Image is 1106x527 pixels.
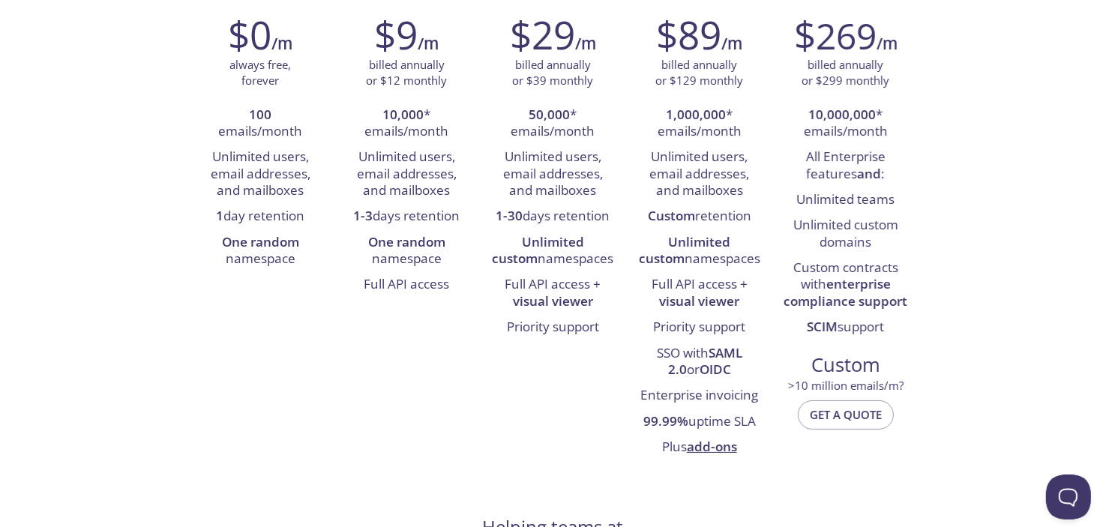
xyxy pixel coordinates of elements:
[637,103,761,145] li: * emails/month
[637,383,761,409] li: Enterprise invoicing
[656,12,721,57] h2: $89
[808,106,876,123] strong: 10,000,000
[639,233,731,267] strong: Unlimited custom
[877,31,898,56] h6: /m
[810,405,882,424] span: Get a quote
[199,103,322,145] li: emails/month
[345,204,469,229] li: days retention
[637,204,761,229] li: retention
[491,103,615,145] li: * emails/month
[366,57,447,89] p: billed annually or $12 monthly
[271,31,292,56] h6: /m
[784,352,907,378] span: Custom
[784,187,907,213] li: Unlimited teams
[493,233,585,267] strong: Unlimited custom
[784,145,907,187] li: All Enterprise features :
[637,230,761,273] li: namespaces
[222,233,299,250] strong: One random
[637,272,761,315] li: Full API access +
[659,292,739,310] strong: visual viewer
[637,341,761,384] li: SSO with or
[513,57,594,89] p: billed annually or $39 monthly
[345,230,469,273] li: namespace
[1046,475,1091,520] iframe: Help Scout Beacon - Open
[418,31,439,56] h6: /m
[199,204,322,229] li: day retention
[345,145,469,204] li: Unlimited users, email addresses, and mailboxes
[345,272,469,298] li: Full API access
[700,361,731,378] strong: OIDC
[816,11,877,60] span: 269
[216,207,223,224] strong: 1
[382,106,424,123] strong: 10,000
[784,315,907,340] li: support
[491,145,615,204] li: Unlimited users, email addresses, and mailboxes
[368,233,445,250] strong: One random
[249,106,271,123] strong: 100
[353,207,373,224] strong: 1-3
[802,57,889,89] p: billed annually or $299 monthly
[199,145,322,204] li: Unlimited users, email addresses, and mailboxes
[655,57,743,89] p: billed annually or $129 monthly
[491,230,615,273] li: namespaces
[798,400,894,429] button: Get a quote
[784,256,907,315] li: Custom contracts with
[513,292,593,310] strong: visual viewer
[529,106,571,123] strong: 50,000
[643,412,688,430] strong: 99.99%
[637,435,761,460] li: Plus
[807,318,838,335] strong: SCIM
[721,31,742,56] h6: /m
[345,103,469,145] li: * emails/month
[510,12,575,57] h2: $29
[496,207,523,224] strong: 1-30
[788,378,904,393] span: > 10 million emails/m?
[199,230,322,273] li: namespace
[668,344,742,378] strong: SAML 2.0
[637,315,761,340] li: Priority support
[784,275,907,309] strong: enterprise compliance support
[794,12,877,57] h2: $
[784,213,907,256] li: Unlimited custom domains
[228,12,271,57] h2: $0
[637,145,761,204] li: Unlimited users, email addresses, and mailboxes
[491,315,615,340] li: Priority support
[666,106,726,123] strong: 1,000,000
[491,204,615,229] li: days retention
[784,103,907,145] li: * emails/month
[491,272,615,315] li: Full API access +
[687,438,737,455] a: add-ons
[229,57,291,89] p: always free, forever
[575,31,596,56] h6: /m
[374,12,418,57] h2: $9
[857,165,881,182] strong: and
[648,207,695,224] strong: Custom
[637,409,761,435] li: uptime SLA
